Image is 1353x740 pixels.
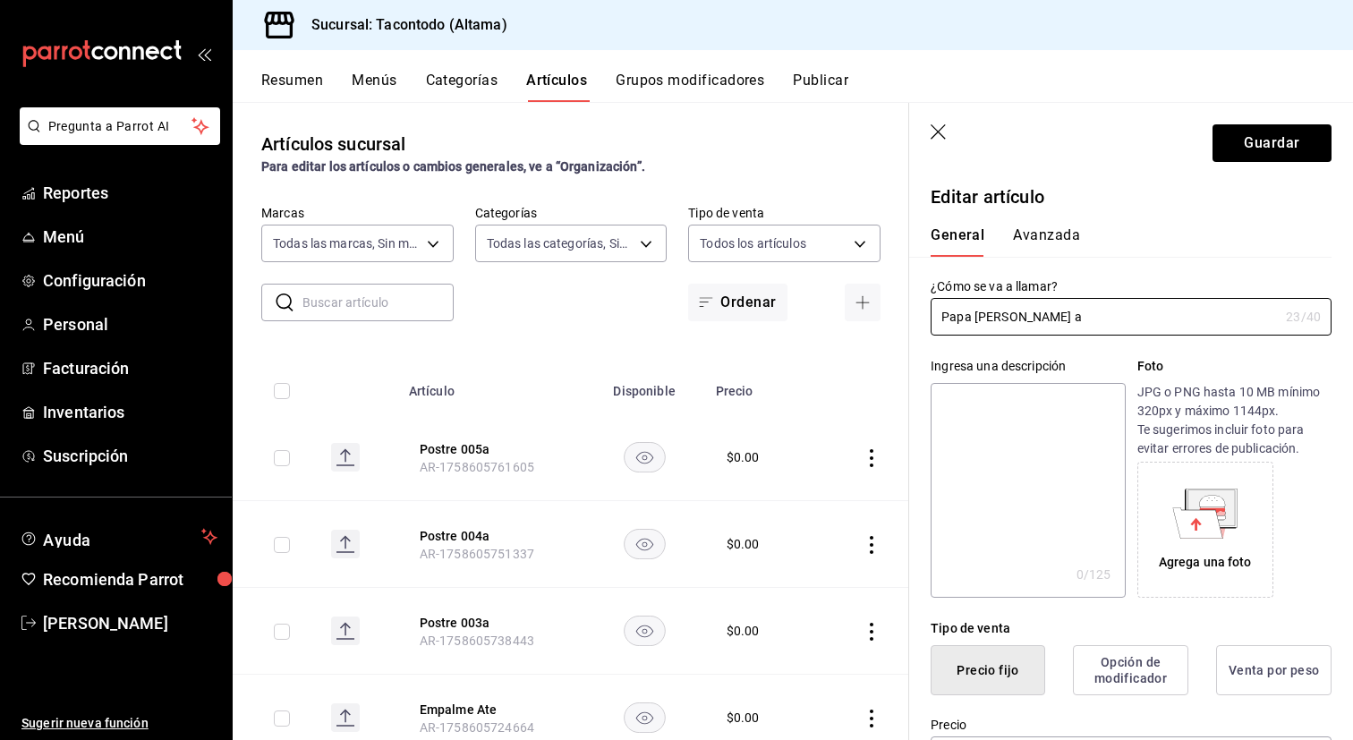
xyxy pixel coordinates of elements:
[931,183,1332,210] p: Editar artículo
[43,312,217,336] span: Personal
[261,207,454,219] label: Marcas
[727,535,760,553] div: $ 0.00
[261,72,323,102] button: Resumen
[420,634,534,648] span: AR-1758605738443
[261,131,405,157] div: Artículos sucursal
[793,72,848,102] button: Publicar
[420,440,563,458] button: edit-product-location
[420,701,563,719] button: edit-product-location
[273,234,421,252] span: Todas las marcas, Sin marca
[863,536,881,554] button: actions
[688,207,881,219] label: Tipo de venta
[43,611,217,635] span: [PERSON_NAME]
[624,616,666,646] button: availability-product
[426,72,498,102] button: Categorías
[863,623,881,641] button: actions
[931,619,1332,638] div: Tipo de venta
[43,356,217,380] span: Facturación
[1213,124,1332,162] button: Guardar
[21,714,217,733] span: Sugerir nueva función
[43,526,194,548] span: Ayuda
[624,442,666,472] button: availability-product
[302,285,454,320] input: Buscar artículo
[931,645,1045,695] button: Precio fijo
[700,234,806,252] span: Todos los artículos
[398,357,584,414] th: Artículo
[43,444,217,468] span: Suscripción
[863,710,881,727] button: actions
[931,357,1125,376] div: Ingresa una descripción
[727,448,760,466] div: $ 0.00
[1076,566,1111,583] div: 0 /125
[1137,357,1332,376] p: Foto
[13,130,220,149] a: Pregunta a Parrot AI
[526,72,587,102] button: Artículos
[43,225,217,249] span: Menú
[1159,553,1252,572] div: Agrega una foto
[1142,466,1269,593] div: Agrega una foto
[261,159,645,174] strong: Para editar los artículos o cambios generales, ve a “Organización”.
[48,117,192,136] span: Pregunta a Parrot AI
[584,357,705,414] th: Disponible
[20,107,220,145] button: Pregunta a Parrot AI
[1216,645,1332,695] button: Venta por peso
[43,400,217,424] span: Inventarios
[705,357,813,414] th: Precio
[624,529,666,559] button: availability-product
[727,709,760,727] div: $ 0.00
[352,72,396,102] button: Menús
[624,702,666,733] button: availability-product
[931,280,1332,293] label: ¿Cómo se va a llamar?
[727,622,760,640] div: $ 0.00
[1073,645,1188,695] button: Opción de modificador
[420,527,563,545] button: edit-product-location
[1286,308,1321,326] div: 23 /40
[420,720,534,735] span: AR-1758605724664
[475,207,668,219] label: Categorías
[420,460,534,474] span: AR-1758605761605
[261,72,1353,102] div: navigation tabs
[297,14,507,36] h3: Sucursal: Tacontodo (Altama)
[931,226,984,257] button: General
[487,234,634,252] span: Todas las categorías, Sin categoría
[420,614,563,632] button: edit-product-location
[931,226,1310,257] div: navigation tabs
[43,268,217,293] span: Configuración
[931,719,1332,731] label: Precio
[863,449,881,467] button: actions
[688,284,787,321] button: Ordenar
[43,181,217,205] span: Reportes
[197,47,211,61] button: open_drawer_menu
[1137,383,1332,458] p: JPG o PNG hasta 10 MB mínimo 320px y máximo 1144px. Te sugerimos incluir foto para evitar errores...
[616,72,764,102] button: Grupos modificadores
[1013,226,1080,257] button: Avanzada
[420,547,534,561] span: AR-1758605751337
[43,567,217,591] span: Recomienda Parrot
